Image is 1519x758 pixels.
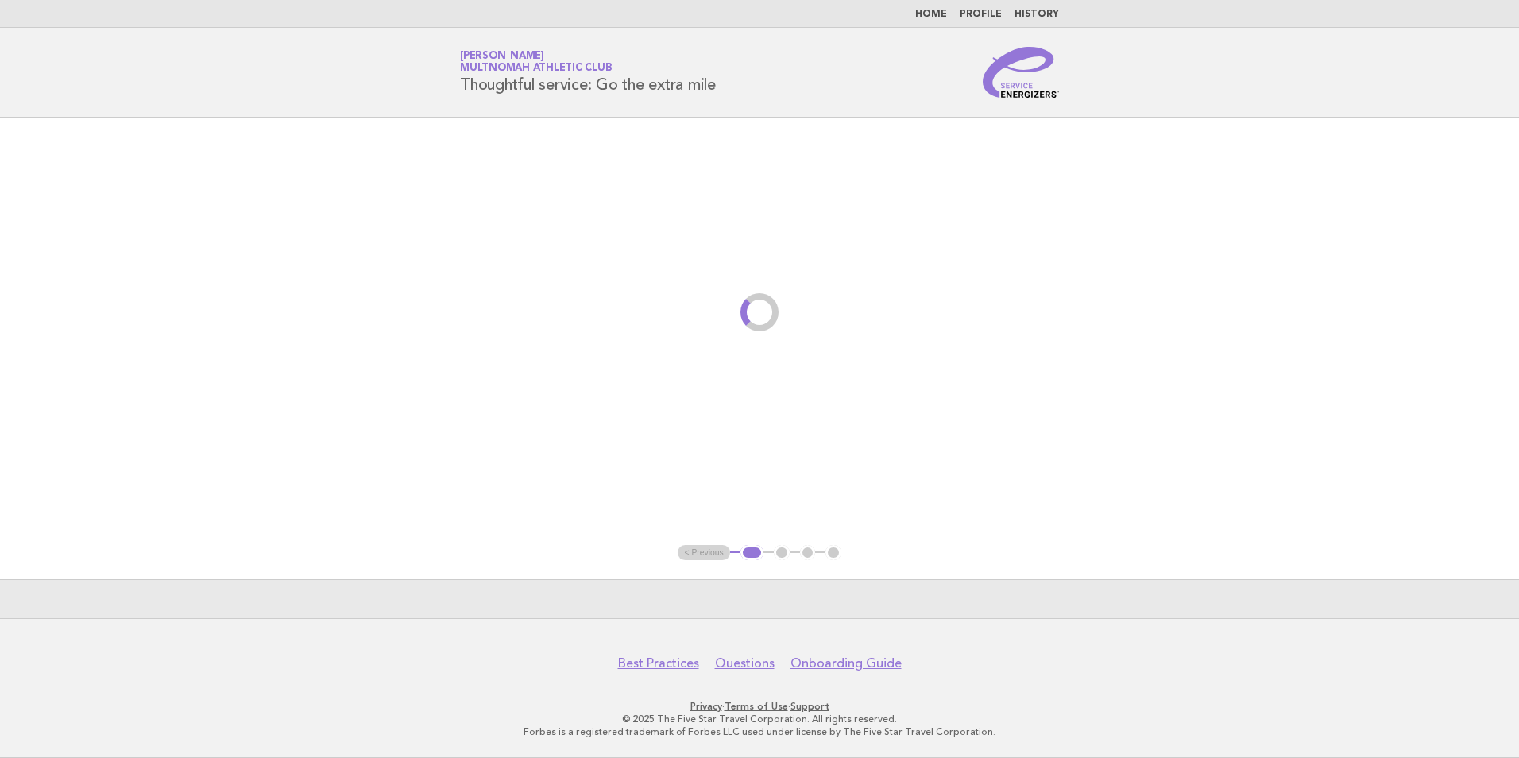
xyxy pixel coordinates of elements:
[725,701,788,712] a: Terms of Use
[983,47,1059,98] img: Service Energizers
[273,713,1246,725] p: © 2025 The Five Star Travel Corporation. All rights reserved.
[690,701,722,712] a: Privacy
[460,51,612,73] a: [PERSON_NAME]Multnomah Athletic Club
[273,725,1246,738] p: Forbes is a registered trademark of Forbes LLC used under license by The Five Star Travel Corpora...
[618,656,699,671] a: Best Practices
[790,656,902,671] a: Onboarding Guide
[790,701,829,712] a: Support
[960,10,1002,19] a: Profile
[715,656,775,671] a: Questions
[460,64,612,74] span: Multnomah Athletic Club
[460,52,716,93] h1: Thoughtful service: Go the extra mile
[273,700,1246,713] p: · ·
[1015,10,1059,19] a: History
[915,10,947,19] a: Home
